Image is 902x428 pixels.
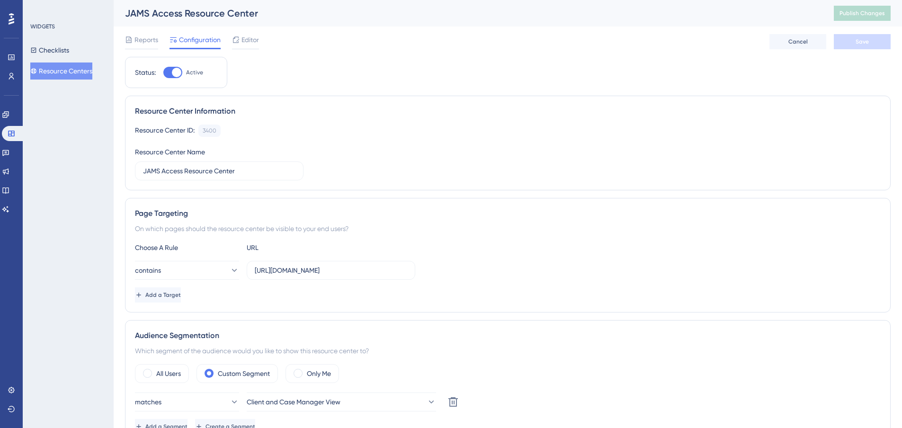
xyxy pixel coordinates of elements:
input: yourwebsite.com/path [255,265,407,276]
span: Client and Case Manager View [247,396,340,408]
label: Only Me [307,368,331,379]
iframe: UserGuiding AI Assistant Launcher [862,391,891,419]
button: Add a Target [135,287,181,303]
div: JAMS Access Resource Center [125,7,810,20]
button: Publish Changes [834,6,891,21]
div: Choose A Rule [135,242,239,253]
button: Cancel [769,34,826,49]
span: contains [135,265,161,276]
div: Audience Segmentation [135,330,881,341]
div: Resource Center Name [135,146,205,158]
div: Resource Center Information [135,106,881,117]
span: Reports [134,34,158,45]
div: Which segment of the audience would you like to show this resource center to? [135,345,881,357]
span: Active [186,69,203,76]
div: Resource Center ID: [135,125,195,137]
button: matches [135,392,239,411]
span: Save [856,38,869,45]
button: contains [135,261,239,280]
button: Checklists [30,42,69,59]
span: matches [135,396,161,408]
div: WIDGETS [30,23,55,30]
div: 3400 [203,127,216,134]
button: Client and Case Manager View [247,392,436,411]
span: Publish Changes [839,9,885,17]
input: Type your Resource Center name [143,166,295,176]
button: Resource Centers [30,62,92,80]
span: Configuration [179,34,221,45]
button: Save [834,34,891,49]
span: Add a Target [145,291,181,299]
label: All Users [156,368,181,379]
span: Editor [241,34,259,45]
div: Status: [135,67,156,78]
div: Page Targeting [135,208,881,219]
div: URL [247,242,351,253]
div: On which pages should the resource center be visible to your end users? [135,223,881,234]
span: Cancel [788,38,808,45]
label: Custom Segment [218,368,270,379]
